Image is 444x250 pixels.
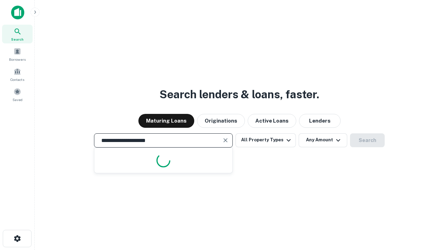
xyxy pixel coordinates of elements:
[2,25,33,43] a: Search
[236,133,296,147] button: All Property Types
[11,36,24,42] span: Search
[409,194,444,228] iframe: Chat Widget
[197,114,245,128] button: Originations
[11,6,24,19] img: capitalize-icon.png
[10,77,24,82] span: Contacts
[2,45,33,64] a: Borrowers
[12,97,23,102] span: Saved
[9,57,26,62] span: Borrowers
[160,86,319,103] h3: Search lenders & loans, faster.
[221,135,230,145] button: Clear
[248,114,296,128] button: Active Loans
[299,114,341,128] button: Lenders
[2,85,33,104] a: Saved
[2,65,33,84] a: Contacts
[138,114,194,128] button: Maturing Loans
[299,133,347,147] button: Any Amount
